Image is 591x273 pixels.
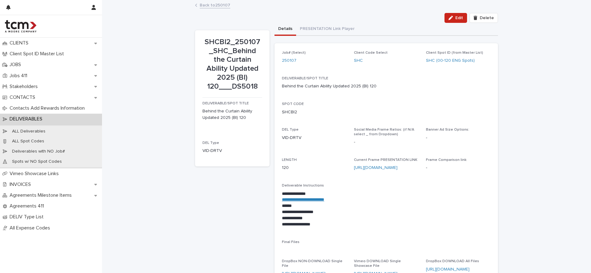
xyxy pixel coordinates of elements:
p: Deliverables with NO Job# [7,149,70,154]
span: Client Code Select [354,51,388,55]
p: - [354,139,419,145]
a: [URL][DOMAIN_NAME] [426,267,470,271]
p: JOBS [7,62,26,68]
p: - [426,165,491,171]
p: Behind the Curtain Ability Updated 2025 (BI) 120 [282,83,376,90]
button: Edit [444,13,467,23]
a: 250107 [282,57,296,64]
span: Social Media Frame Ratios: (if N/A select _ from Dropdown) [354,128,414,136]
p: Spots w/ NO Spot Codes [7,159,67,164]
span: DELIVERABLE/SPOT TITLE [202,102,249,105]
span: LENGTH [282,158,297,162]
span: Vimeo DOWNLOAD Single Showcase File [354,259,401,267]
span: Frame Comparison link [426,158,466,162]
span: Edit [455,16,463,20]
p: All Expense Codes [7,225,55,231]
p: - [426,135,491,141]
p: DELIVERABLES [7,116,47,122]
a: SHC [354,57,363,64]
p: Stakeholders [7,84,43,90]
p: Agreements Milestone Items [7,192,77,198]
p: DELIV Type List [7,214,49,220]
a: [URL][DOMAIN_NAME] [354,166,398,170]
p: ALL Spot Codes [7,139,49,144]
p: 120 [282,165,347,171]
span: DropBox DOWNLOAD All Files [426,259,479,263]
button: Details [274,23,296,36]
span: Job# (Select) [282,51,306,55]
p: CONTACTS [7,94,40,100]
p: ALL Deliverables [7,129,50,134]
span: Client Spot ID (from Master List) [426,51,483,55]
p: Client Spot ID Master List [7,51,69,57]
a: SHC (00-120 ENG Spots) [426,57,475,64]
span: DEL Type [282,128,299,132]
p: SHCBI2_250107_SHC_Behind the Curtain Ability Updated 2025 (BI) 120___DS5018 [202,38,262,91]
p: Contacts Add Rewards Information [7,105,90,111]
span: SPOT CODE [282,102,304,106]
span: Final Files [282,240,300,244]
span: DropBox NON-DOWNLOAD Single File [282,259,342,267]
p: Agreements 411 [7,203,49,209]
span: DEL Type [202,141,219,145]
p: Jobs 411 [7,73,32,79]
p: INVOICES [7,182,36,187]
p: Behind the Curtain Ability Updated 2025 (BI) 120 [202,108,262,121]
img: 4hMmSqQkux38exxPVZHQ [5,20,36,32]
a: Back to250107 [200,1,230,8]
span: Current Frame PRESENTATION LINK [354,158,417,162]
p: CLIENTS [7,40,33,46]
p: VID-DRTV [202,148,262,154]
p: VID-DRTV [282,135,347,141]
button: PRESENTATION Link Player [296,23,358,36]
span: DELIVERABLE/SPOT TITLE [282,77,328,80]
span: Delete [480,16,494,20]
span: Deliverable Instructions [282,184,324,187]
button: Delete [470,13,498,23]
p: SHCBI2 [282,109,297,115]
span: Banner Ad Size Options: [426,128,469,132]
p: Vimeo Showcase Links [7,171,64,177]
